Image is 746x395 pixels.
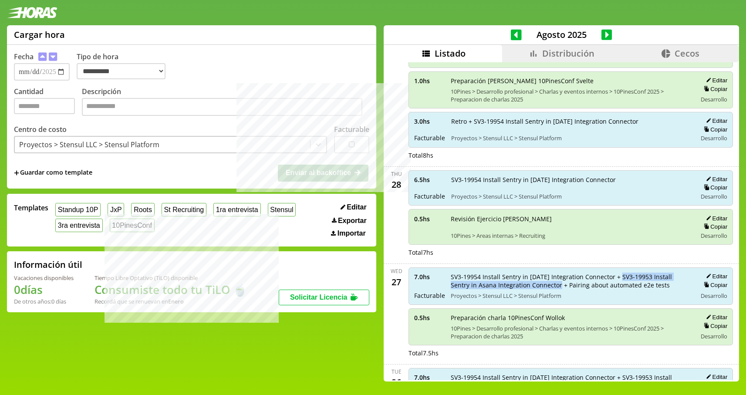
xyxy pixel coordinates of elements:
[14,297,74,305] div: De otros años: 0 días
[14,282,74,297] h1: 0 días
[414,314,445,322] span: 0.5 hs
[95,297,247,305] div: Recordá que se renuevan en
[701,126,727,133] button: Copiar
[213,203,261,216] button: 1ra entrevista
[451,373,691,390] span: SV3-19954 Install Sentry in [DATE] Integration Connector + SV3-19953 Install Sentry in Asana Inte...
[701,332,727,340] span: Desarrollo
[522,29,601,41] span: Agosto 2025
[701,85,727,93] button: Copiar
[701,134,727,142] span: Desarrollo
[701,184,727,191] button: Copiar
[338,217,367,225] span: Exportar
[703,273,727,280] button: Editar
[82,98,362,116] textarea: Descripción
[451,324,691,340] span: 10Pines > Desarrollo profesional > Charlas y eventos internos > 10PinesConf 2025 > Preparacion de...
[451,176,691,184] span: SV3-19954 Install Sentry in [DATE] Integration Connector
[168,297,184,305] b: Enero
[451,314,691,322] span: Preparación charla 10PinesConf Wollok
[389,178,403,192] div: 28
[14,168,19,178] span: +
[451,292,691,300] span: Proyectos > Stensul LLC > Stensul Platform
[703,314,727,321] button: Editar
[701,232,727,240] span: Desarrollo
[110,219,155,232] button: 10PinesConf
[451,215,691,223] span: Revisión Ejercicio [PERSON_NAME]
[451,77,691,85] span: Preparación [PERSON_NAME] 10PinesConf Svelte
[703,176,727,183] button: Editar
[703,77,727,84] button: Editar
[108,203,124,216] button: JxP
[703,215,727,222] button: Editar
[451,192,691,200] span: Proyectos > Stensul LLC > Stensul Platform
[391,267,402,275] div: Wed
[14,29,65,41] h1: Cargar hora
[451,88,691,103] span: 10Pines > Desarrollo profesional > Charlas y eventos internos > 10PinesConf 2025 > Preparacion de...
[391,170,402,178] div: Thu
[14,203,48,213] span: Templates
[701,322,727,330] button: Copiar
[701,95,727,103] span: Desarrollo
[77,52,172,81] label: Tipo de hora
[435,47,466,59] span: Listado
[414,373,445,381] span: 7.0 hs
[14,259,82,270] h2: Información útil
[451,273,691,289] span: SV3-19954 Install Sentry in [DATE] Integration Connector + SV3-19953 Install Sentry in Asana Inte...
[347,203,366,211] span: Editar
[451,134,691,142] span: Proyectos > Stensul LLC > Stensul Platform
[703,373,727,381] button: Editar
[162,203,206,216] button: St Recruiting
[329,216,369,225] button: Exportar
[675,47,699,59] span: Cecos
[701,281,727,289] button: Copiar
[384,62,739,381] div: scrollable content
[55,219,103,232] button: 3ra entrevista
[334,125,369,134] label: Facturable
[290,294,348,301] span: Solicitar Licencia
[14,125,67,134] label: Centro de costo
[19,140,159,149] div: Proyectos > Stensul LLC > Stensul Platform
[14,87,82,118] label: Cantidad
[414,192,445,200] span: Facturable
[14,98,75,114] input: Cantidad
[389,375,403,389] div: 26
[414,134,445,142] span: Facturable
[451,232,691,240] span: 10Pines > Areas internas > Recruiting
[95,282,247,297] h1: Consumiste todo tu TiLO 🍵
[414,273,445,281] span: 7.0 hs
[279,290,369,305] button: Solicitar Licencia
[451,117,691,125] span: Retro + SV3-19954 Install Sentry in [DATE] Integration Connector
[389,275,403,289] div: 27
[7,7,57,18] img: logotipo
[392,368,402,375] div: Tue
[55,203,101,216] button: Standup 10P
[131,203,154,216] button: Roots
[414,215,445,223] span: 0.5 hs
[703,117,727,125] button: Editar
[408,151,733,159] div: Total 8 hs
[414,117,445,125] span: 3.0 hs
[414,176,445,184] span: 6.5 hs
[701,292,727,300] span: Desarrollo
[408,248,733,257] div: Total 7 hs
[542,47,594,59] span: Distribución
[414,77,445,85] span: 1.0 hs
[77,63,165,79] select: Tipo de hora
[701,192,727,200] span: Desarrollo
[414,291,445,300] span: Facturable
[701,223,727,230] button: Copiar
[268,203,296,216] button: Stensul
[338,230,366,237] span: Importar
[14,274,74,282] div: Vacaciones disponibles
[14,168,92,178] span: +Guardar como template
[338,203,369,212] button: Editar
[95,274,247,282] div: Tiempo Libre Optativo (TiLO) disponible
[14,52,34,61] label: Fecha
[82,87,369,118] label: Descripción
[408,349,733,357] div: Total 7.5 hs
